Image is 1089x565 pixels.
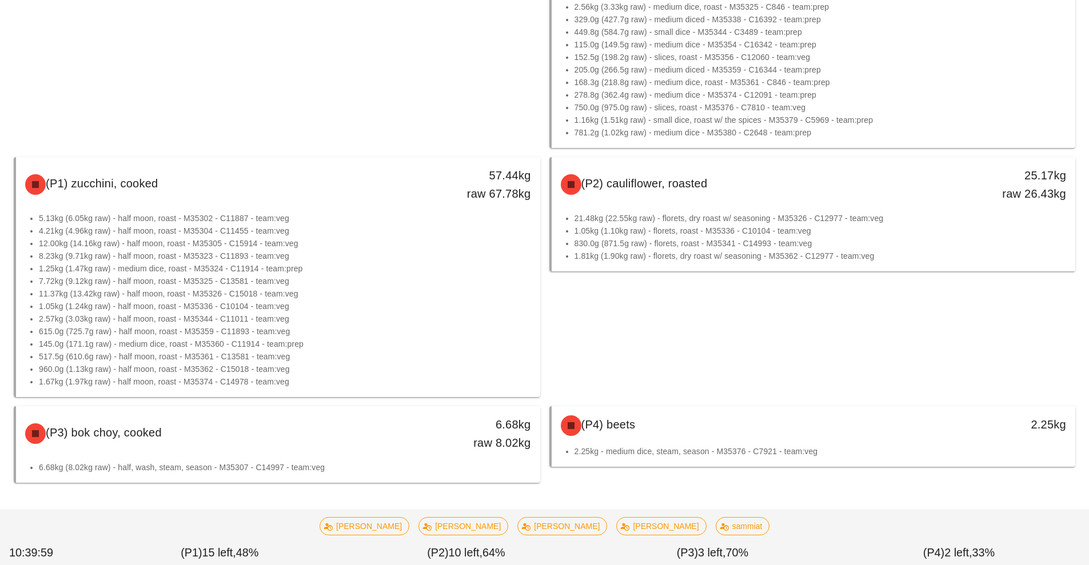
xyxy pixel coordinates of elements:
[343,542,589,564] div: (P2) 64%
[575,76,1067,89] li: 168.3g (218.8g raw) - medium dice, roast - M35361 - C846 - team:prep
[39,325,531,338] li: 615.0g (725.7g raw) - half moon, roast - M35359 - C11893 - team:veg
[39,338,531,350] li: 145.0g (171.1g raw) - medium dice, roast - M35360 - C11914 - team:prep
[202,546,236,559] span: 15 left,
[575,237,1067,250] li: 830.0g (871.5g raw) - florets, roast - M35341 - C14993 - team:veg
[950,166,1066,203] div: 25.17kg raw 26.43kg
[39,225,531,237] li: 4.21kg (4.96kg raw) - half moon, roast - M35304 - C11455 - team:veg
[581,177,708,190] span: (P2) cauliflower, roasted
[39,363,531,375] li: 960.0g (1.13kg raw) - half moon, roast - M35362 - C15018 - team:veg
[575,1,1067,13] li: 2.56kg (3.33kg raw) - medium dice, roast - M35325 - C846 - team:prep
[624,518,699,535] span: [PERSON_NAME]
[575,101,1067,114] li: 750.0g (975.0g raw) - slices, roast - M35376 - C7810 - team:veg
[575,212,1067,225] li: 21.48kg (22.55kg raw) - florets, dry roast w/ seasoning - M35326 - C12977 - team:veg
[39,287,531,300] li: 11.37kg (13.42kg raw) - half moon, roast - M35326 - C15018 - team:veg
[449,546,482,559] span: 10 left,
[7,542,97,564] div: 10:39:59
[575,13,1067,26] li: 329.0g (427.7g raw) - medium diced - M35338 - C16392 - team:prep
[39,300,531,312] li: 1.05kg (1.24kg raw) - half moon, roast - M35336 - C10104 - team:veg
[575,26,1067,38] li: 449.8g (584.7g raw) - small dice - M35344 - C3489 - team:prep
[575,114,1067,126] li: 1.16kg (1.51kg raw) - small dice, roast w/ the spices - M35379 - C5969 - team:prep
[426,518,501,535] span: [PERSON_NAME]
[46,426,162,439] span: (P3) bok choy, cooked
[327,518,402,535] span: [PERSON_NAME]
[723,518,762,535] span: sammiat
[39,212,531,225] li: 5.13kg (6.05kg raw) - half moon, roast - M35302 - C11887 - team:veg
[589,542,836,564] div: (P3) 70%
[97,542,343,564] div: (P1) 48%
[575,225,1067,237] li: 1.05kg (1.10kg raw) - florets, roast - M35336 - C10104 - team:veg
[39,375,531,388] li: 1.67kg (1.97kg raw) - half moon, roast - M35374 - C14978 - team:veg
[525,518,600,535] span: [PERSON_NAME]
[39,262,531,275] li: 1.25kg (1.47kg raw) - medium dice, roast - M35324 - C11914 - team:prep
[575,126,1067,139] li: 781.2g (1.02kg raw) - medium dice - M35380 - C2648 - team:prep
[575,89,1067,101] li: 278.8g (362.4g raw) - medium dice - M35374 - C12091 - team:prep
[698,546,725,559] span: 3 left,
[414,166,530,203] div: 57.44kg raw 67.78kg
[836,542,1082,564] div: (P4) 33%
[46,177,158,190] span: (P1) zucchini, cooked
[39,350,531,363] li: 517.5g (610.6g raw) - half moon, roast - M35361 - C13581 - team:veg
[575,51,1067,63] li: 152.5g (198.2g raw) - slices, roast - M35356 - C12060 - team:veg
[39,312,531,325] li: 2.57kg (3.03kg raw) - half moon, roast - M35344 - C11011 - team:veg
[39,237,531,250] li: 12.00kg (14.16kg raw) - half moon, roast - M35305 - C15914 - team:veg
[944,546,972,559] span: 2 left,
[575,38,1067,51] li: 115.0g (149.5g raw) - medium dice - M35354 - C16342 - team:prep
[39,461,531,474] li: 6.68kg (8.02kg raw) - half, wash, steam, season - M35307 - C14997 - team:veg
[575,63,1067,76] li: 205.0g (266.5g raw) - medium diced - M35359 - C16344 - team:prep
[39,250,531,262] li: 8.23kg (9.71kg raw) - half moon, roast - M35323 - C11893 - team:veg
[581,418,636,431] span: (P4) beets
[575,445,1067,458] li: 2.25kg - medium dice, steam, season - M35376 - C7921 - team:veg
[414,415,530,452] div: 6.68kg raw 8.02kg
[39,275,531,287] li: 7.72kg (9.12kg raw) - half moon, roast - M35325 - C13581 - team:veg
[950,415,1066,434] div: 2.25kg
[575,250,1067,262] li: 1.81kg (1.90kg raw) - florets, dry roast w/ seasoning - M35362 - C12977 - team:veg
